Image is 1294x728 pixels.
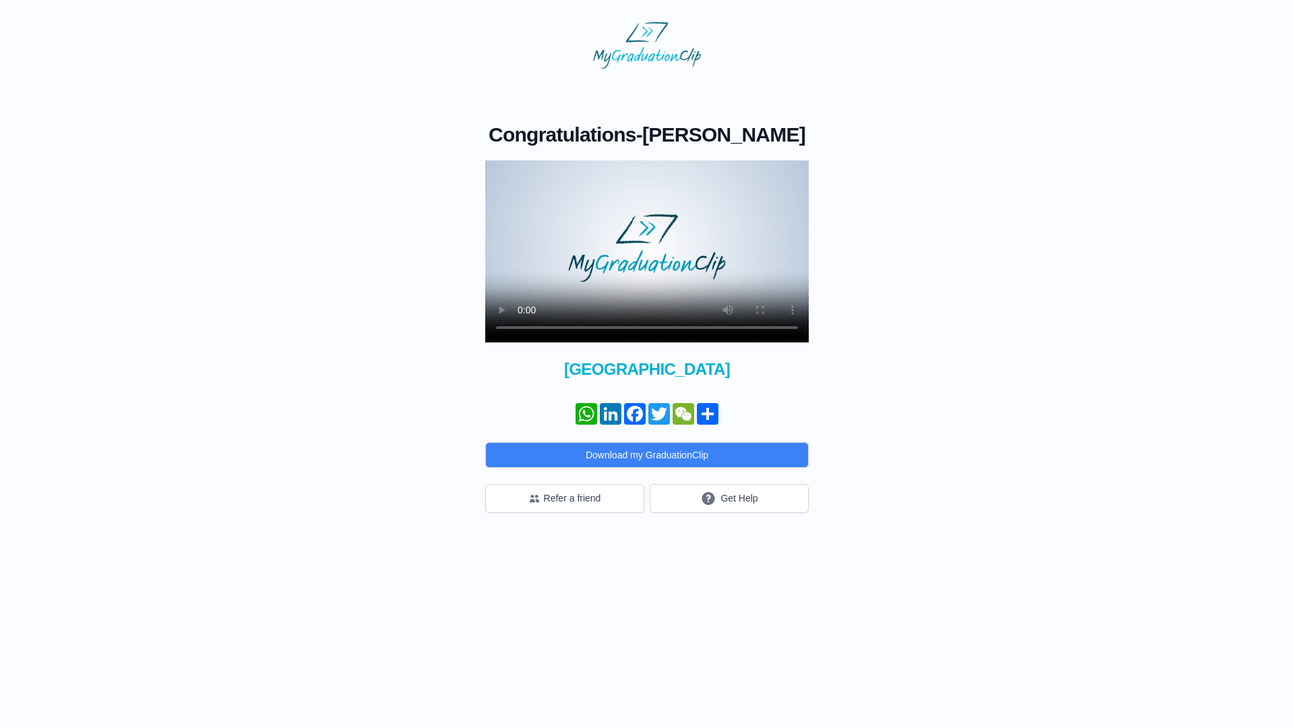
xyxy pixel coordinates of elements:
[489,123,636,146] span: Congratulations
[485,442,809,468] button: Download my GraduationClip
[696,403,720,425] a: Share
[593,22,701,69] img: MyGraduationClip
[485,123,809,147] h1: -
[647,403,671,425] a: Twitter
[642,123,805,146] span: [PERSON_NAME]
[623,403,647,425] a: Facebook
[485,484,644,513] button: Refer a friend
[650,484,809,513] button: Get Help
[574,403,598,425] a: WhatsApp
[598,403,623,425] a: LinkedIn
[671,403,696,425] a: WeChat
[485,359,809,380] span: [GEOGRAPHIC_DATA]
